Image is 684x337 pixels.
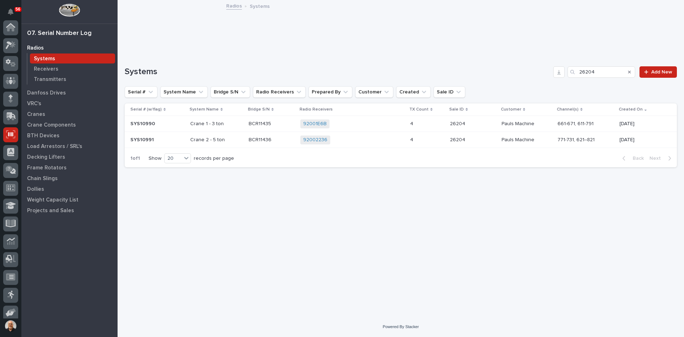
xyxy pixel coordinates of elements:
p: 4 [410,119,415,127]
p: BCR11436 [249,136,273,143]
p: Cranes [27,111,45,118]
p: Dollies [27,186,44,193]
p: Created On [619,106,643,113]
p: Show [149,155,161,162]
button: users-avatar [3,318,18,333]
p: System Name [190,106,219,113]
p: Crane 1 - 3 ton [190,121,243,127]
p: Weight Capacity List [27,197,78,203]
p: BTH Devices [27,133,59,139]
p: SYS10991 [130,136,155,143]
h1: Systems [125,67,550,77]
input: Search [568,66,635,78]
button: Notifications [3,4,18,19]
a: Crane Components [21,119,118,130]
button: Customer [355,86,393,98]
button: Radio Receivers [253,86,306,98]
a: Decking Lifters [21,152,118,162]
button: Next [647,155,677,162]
p: [DATE] [620,137,665,143]
p: Projects and Sales [27,208,74,214]
tr: SYS10990SYS10990 Crane 1 - 3 tonBCR11435BCR11435 92001E6B 44 2620426204 Pauls Machine661-671, 611... [125,116,677,132]
a: Receivers [27,64,118,74]
p: 26204 [450,136,467,143]
span: Back [628,155,644,162]
p: Systems [34,56,55,62]
button: Created [396,86,431,98]
span: Next [649,155,665,162]
p: Pauls Machine [502,121,552,127]
button: Back [617,155,647,162]
a: 92001E6B [303,121,327,127]
p: SYS10990 [130,119,156,127]
p: Radios [27,45,44,51]
a: 92002236 [303,137,327,143]
p: records per page [194,155,234,162]
p: Pauls Machine [502,137,552,143]
button: Prepared By [309,86,352,98]
a: Transmitters [27,74,118,84]
p: Chain Slings [27,175,58,182]
button: Bridge S/N [211,86,250,98]
p: Serial # (w/flag) [130,106,162,113]
div: Notifications56 [9,9,18,20]
p: 1 of 1 [125,150,146,167]
p: TX Count [409,106,429,113]
a: Projects and Sales [21,205,118,216]
a: Add New [639,66,677,78]
span: Add New [651,70,672,75]
p: 661-671, 611-791 [558,121,614,127]
p: VRC's [27,101,41,107]
a: Dollies [21,184,118,194]
p: Transmitters [34,76,66,83]
p: 4 [410,136,415,143]
p: Channel(s) [557,106,579,113]
button: Sale ID [434,86,465,98]
a: Radios [21,42,118,53]
p: 56 [16,7,20,12]
p: BCR11435 [249,119,273,127]
div: 07. Serial Number Log [27,30,92,37]
p: 26204 [450,119,467,127]
a: Chain Slings [21,173,118,184]
a: BTH Devices [21,130,118,141]
p: Crane 2 - 5 ton [190,137,243,143]
a: Weight Capacity List [21,194,118,205]
a: Radios [226,1,242,10]
button: Serial # [125,86,157,98]
a: Cranes [21,109,118,119]
p: Receivers [34,66,58,72]
p: Systems [250,2,270,10]
div: 20 [165,155,182,162]
a: VRC's [21,98,118,109]
a: Load Arrestors / SRL's [21,141,118,152]
p: Frame Rotators [27,165,67,171]
a: Systems [27,53,118,63]
p: Customer [501,106,521,113]
p: Bridge S/N [248,106,270,113]
p: Crane Components [27,122,76,128]
button: System Name [160,86,208,98]
p: [DATE] [620,121,665,127]
p: Load Arrestors / SRL's [27,143,82,150]
img: Workspace Logo [59,4,80,17]
p: Decking Lifters [27,154,65,160]
tr: SYS10991SYS10991 Crane 2 - 5 tonBCR11436BCR11436 92002236 44 2620426204 Pauls Machine771-731, 621... [125,132,677,148]
p: Radio Receivers [300,106,333,113]
p: Sale ID [449,106,464,113]
a: Danfoss Drives [21,87,118,98]
p: Danfoss Drives [27,90,66,96]
a: Powered By Stacker [383,325,419,329]
a: Frame Rotators [21,162,118,173]
p: 771-731, 621--821 [558,137,614,143]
